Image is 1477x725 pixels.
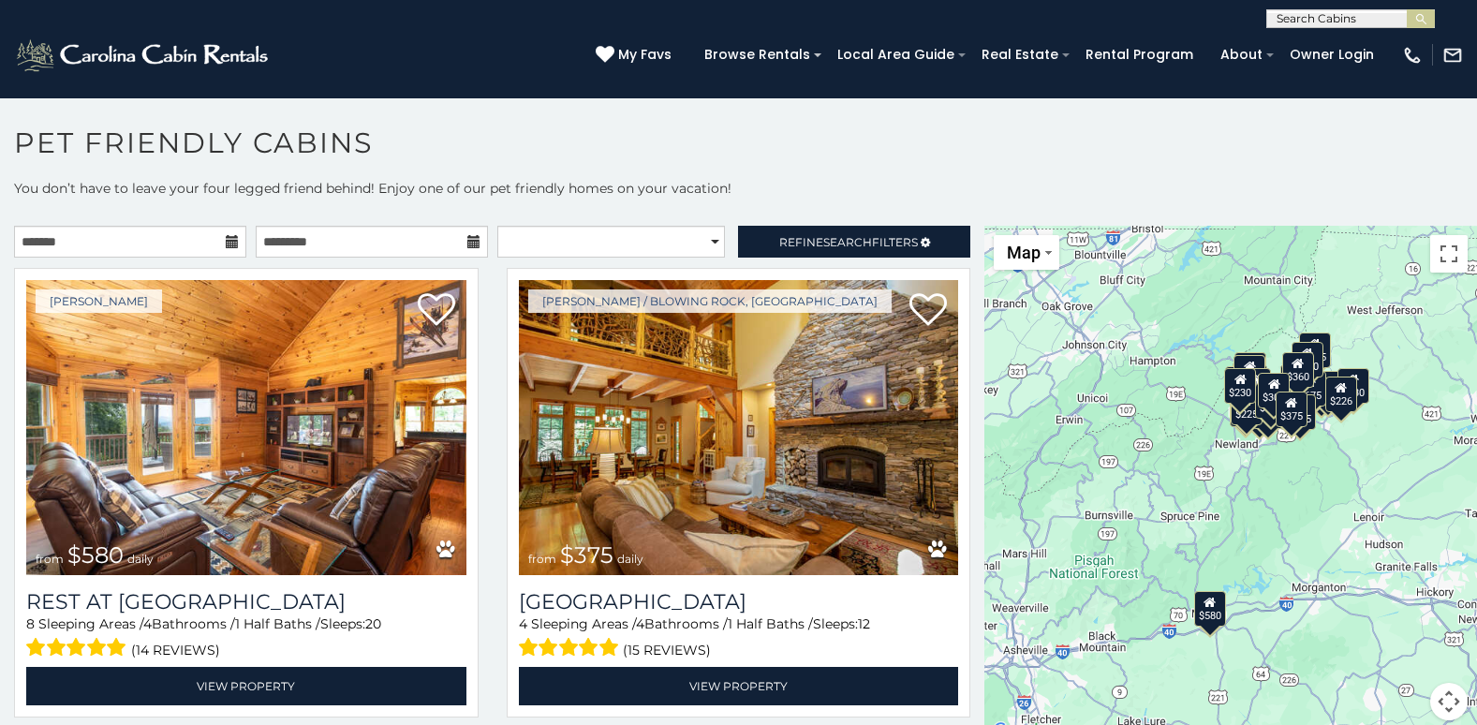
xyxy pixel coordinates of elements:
div: Sleeping Areas / Bathrooms / Sleeps: [26,614,466,662]
a: View Property [26,667,466,705]
span: 1 Half Baths / [728,615,813,632]
a: Real Estate [972,40,1068,69]
a: My Favs [596,45,676,66]
span: from [36,552,64,566]
div: $230 [1224,368,1256,404]
span: 4 [519,615,527,632]
h3: Mountain Song Lodge [519,589,959,614]
span: daily [617,552,643,566]
a: [PERSON_NAME] / Blowing Rock, [GEOGRAPHIC_DATA] [528,289,892,313]
a: Add to favorites [418,291,455,331]
a: Local Area Guide [828,40,964,69]
div: $380 [1312,371,1344,407]
img: Mountain Song Lodge [519,280,959,575]
img: White-1-2.png [14,37,273,74]
a: Owner Login [1280,40,1383,69]
a: Add to favorites [909,291,947,331]
div: $226 [1325,377,1357,412]
span: 4 [636,615,644,632]
a: [PERSON_NAME] [36,289,162,313]
img: Rest at Mountain Crest [26,280,466,575]
div: $375 [1276,392,1307,427]
div: $675 [1294,371,1326,407]
span: 12 [858,615,870,632]
a: Rest at [GEOGRAPHIC_DATA] [26,589,466,614]
div: $325 [1234,352,1266,388]
span: (14 reviews) [131,638,220,662]
span: Refine Filters [779,235,918,249]
a: Rest at Mountain Crest from $580 daily [26,280,466,575]
a: Rental Program [1076,40,1203,69]
div: $930 [1337,368,1369,404]
span: 1 Half Baths / [235,615,320,632]
div: $525 [1299,333,1331,368]
span: Search [823,235,872,249]
span: $375 [560,541,613,569]
div: $320 [1292,342,1323,377]
div: Sleeping Areas / Bathrooms / Sleeps: [519,614,959,662]
a: RefineSearchFilters [738,226,970,258]
span: from [528,552,556,566]
div: $580 [1194,591,1226,627]
div: $302 [1259,373,1291,408]
div: $360 [1282,352,1314,388]
span: $580 [67,541,124,569]
button: Change map style [994,235,1059,270]
div: $225 [1231,390,1263,425]
img: phone-regular-white.png [1402,45,1423,66]
a: Mountain Song Lodge from $375 daily [519,280,959,575]
span: My Favs [618,45,672,65]
h3: Rest at Mountain Crest [26,589,466,614]
button: Toggle fullscreen view [1430,235,1468,273]
span: 8 [26,615,35,632]
img: mail-regular-white.png [1442,45,1463,66]
a: About [1211,40,1272,69]
span: 4 [143,615,152,632]
span: daily [127,552,154,566]
a: View Property [519,667,959,705]
span: Map [1007,243,1041,262]
span: 20 [365,615,381,632]
div: $325 [1233,355,1265,391]
a: Browse Rentals [695,40,820,69]
span: (15 reviews) [623,638,711,662]
button: Map camera controls [1430,683,1468,720]
a: [GEOGRAPHIC_DATA] [519,589,959,614]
